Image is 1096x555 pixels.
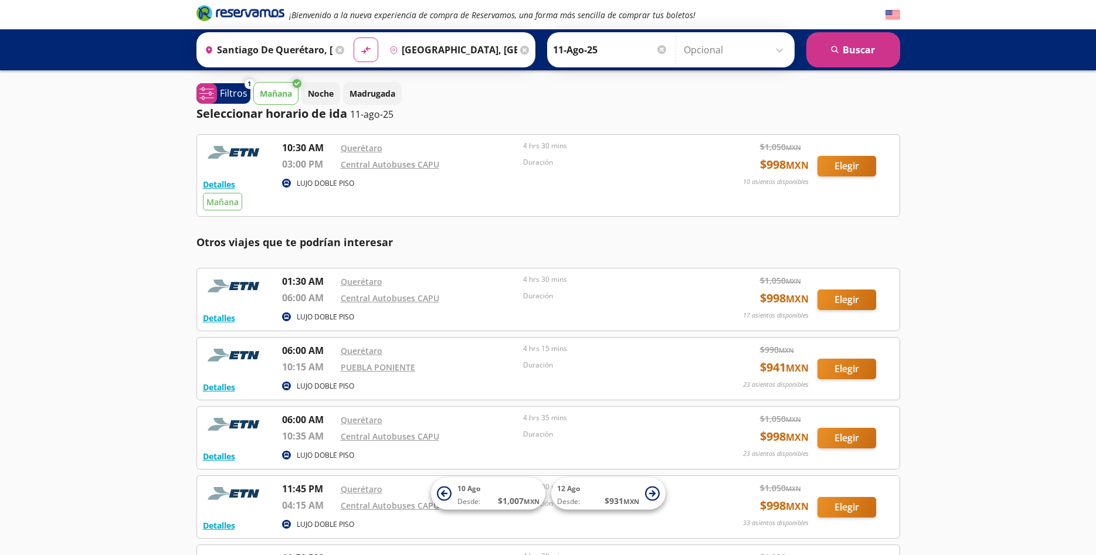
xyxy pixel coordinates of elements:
p: 4 hrs 30 mins [523,141,700,151]
img: RESERVAMOS [203,343,267,367]
a: PUEBLA PONIENTE [341,362,415,373]
button: 1Filtros [196,83,250,104]
p: Duración [523,429,700,440]
p: Otros viajes que te podrían interesar [196,234,900,250]
p: Madrugada [350,87,395,100]
span: $ 931 [605,495,639,507]
p: Duración [523,291,700,301]
button: Detalles [203,381,235,393]
a: Central Autobuses CAPU [341,431,439,442]
small: MXN [786,159,809,172]
img: RESERVAMOS [203,413,267,436]
p: 06:00 AM [282,343,335,357]
button: Detalles [203,312,235,324]
small: MXN [786,292,809,305]
p: LUJO DOBLE PISO [297,178,354,189]
button: Detalles [203,519,235,532]
p: Noche [308,87,334,100]
p: LUJO DOBLE PISO [297,519,354,530]
input: Buscar Origen [200,35,332,64]
span: $ 998 [760,428,809,445]
small: MXN [786,431,809,444]
p: Duración [523,360,700,370]
a: Querétaro [341,345,382,356]
button: Elegir [817,290,876,310]
span: $ 1,050 [760,274,801,287]
p: Seleccionar horario de ida [196,105,347,122]
span: $ 1,050 [760,413,801,425]
small: MXN [786,415,801,424]
i: Brand Logo [196,4,284,22]
p: 10:30 AM [282,141,335,155]
img: RESERVAMOS [203,274,267,298]
p: 11:45 PM [282,482,335,496]
p: 23 asientos disponibles [743,449,809,459]
small: MXN [786,362,809,374]
small: MXN [786,484,801,493]
span: $ 998 [760,290,809,307]
a: Querétaro [341,142,382,154]
a: Central Autobuses CAPU [341,292,439,304]
p: 01:30 AM [282,274,335,288]
p: Mañana [260,87,292,100]
p: LUJO DOBLE PISO [297,312,354,322]
small: MXN [786,500,809,513]
p: 23 asientos disponibles [743,380,809,390]
p: LUJO DOBLE PISO [297,381,354,391]
a: Brand Logo [196,4,284,25]
a: Central Autobuses CAPU [341,159,439,170]
span: $ 1,050 [760,141,801,153]
small: MXN [786,143,801,152]
p: Filtros [220,86,247,100]
button: Detalles [203,450,235,462]
button: Mañana [253,82,298,105]
button: Elegir [817,428,876,448]
p: 4 hrs 30 mins [523,274,700,285]
span: Desde: [457,496,480,507]
p: 04:15 AM [282,498,335,512]
a: Central Autobuses CAPU [341,500,439,511]
p: 06:00 AM [282,291,335,305]
button: Madrugada [343,82,402,105]
small: MXN [779,346,794,355]
input: Opcional [684,35,789,64]
p: 11-ago-25 [350,107,393,121]
button: 10 AgoDesde:$1,007MXN [431,478,545,510]
em: ¡Bienvenido a la nueva experiencia de compra de Reservamos, una forma más sencilla de comprar tus... [289,9,695,21]
p: 10:35 AM [282,429,335,443]
p: 17 asientos disponibles [743,311,809,321]
span: $ 1,007 [498,495,539,507]
button: Buscar [806,32,900,67]
span: Desde: [557,496,580,507]
a: Querétaro [341,484,382,495]
img: RESERVAMOS [203,141,267,164]
p: 03:00 PM [282,157,335,171]
img: RESERVAMOS [203,482,267,505]
small: MXN [786,277,801,285]
small: MXN [623,497,639,506]
a: Querétaro [341,276,382,287]
span: 10 Ago [457,484,480,493]
span: Mañana [206,196,239,207]
p: 10 asientos disponibles [743,177,809,187]
span: $ 998 [760,497,809,515]
span: $ 990 [760,343,794,356]
p: 33 asientos disponibles [743,518,809,528]
span: 1 [247,79,251,89]
p: 06:00 AM [282,413,335,427]
input: Buscar Destino [385,35,517,64]
p: 4 hrs 15 mins [523,343,700,354]
button: 12 AgoDesde:$931MXN [551,478,666,510]
small: MXN [524,497,539,506]
span: $ 998 [760,156,809,173]
span: $ 1,050 [760,482,801,494]
p: 10:15 AM [282,360,335,374]
button: Noche [301,82,340,105]
button: Elegir [817,359,876,379]
button: Elegir [817,156,876,176]
button: English [885,8,900,22]
p: Duración [523,157,700,168]
span: $ 941 [760,359,809,376]
button: Detalles [203,178,235,190]
a: Querétaro [341,414,382,425]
